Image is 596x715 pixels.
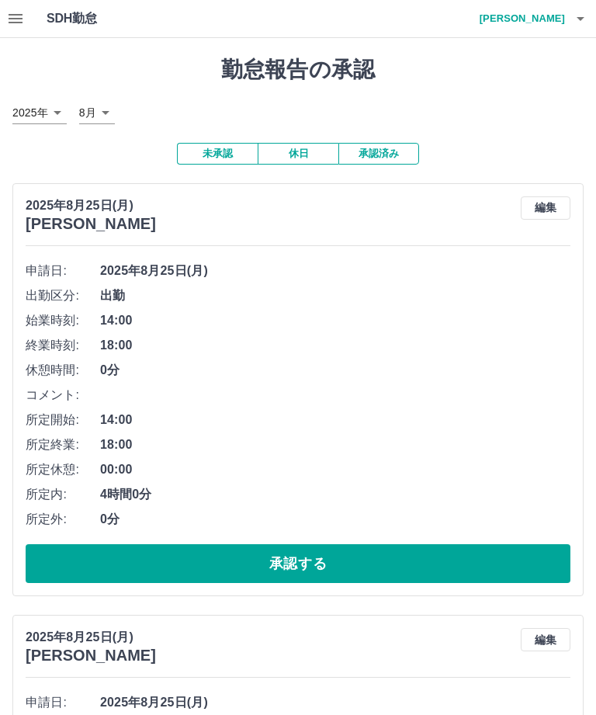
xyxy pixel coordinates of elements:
[26,460,100,479] span: 所定休憩:
[26,386,100,404] span: コメント:
[26,544,570,583] button: 承認する
[26,215,156,233] h3: [PERSON_NAME]
[26,693,100,712] span: 申請日:
[26,262,100,280] span: 申請日:
[12,102,67,124] div: 2025年
[100,510,570,529] span: 0分
[26,647,156,665] h3: [PERSON_NAME]
[26,311,100,330] span: 始業時刻:
[258,143,338,165] button: 休日
[26,286,100,305] span: 出勤区分:
[100,436,570,454] span: 18:00
[100,361,570,380] span: 0分
[26,436,100,454] span: 所定終業:
[100,311,570,330] span: 14:00
[12,57,584,83] h1: 勤怠報告の承認
[26,628,156,647] p: 2025年8月25日(月)
[26,411,100,429] span: 所定開始:
[100,336,570,355] span: 18:00
[100,693,570,712] span: 2025年8月25日(月)
[100,286,570,305] span: 出勤
[100,411,570,429] span: 14:00
[26,361,100,380] span: 休憩時間:
[100,485,570,504] span: 4時間0分
[338,143,419,165] button: 承認済み
[26,196,156,215] p: 2025年8月25日(月)
[521,196,570,220] button: 編集
[26,336,100,355] span: 終業時刻:
[26,485,100,504] span: 所定内:
[177,143,258,165] button: 未承認
[100,460,570,479] span: 00:00
[79,102,115,124] div: 8月
[521,628,570,651] button: 編集
[26,510,100,529] span: 所定外:
[100,262,570,280] span: 2025年8月25日(月)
